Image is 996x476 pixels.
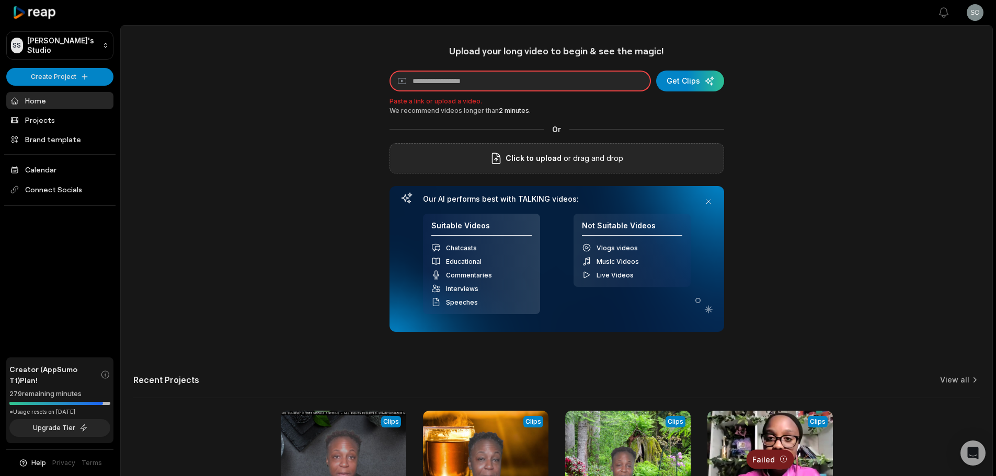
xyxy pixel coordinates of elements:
h4: Not Suitable Videos [582,221,682,236]
span: Creator (AppSumo T1) Plan! [9,364,100,386]
h3: Our AI performs best with TALKING videos: [423,194,691,204]
a: Privacy [52,458,75,468]
span: Vlogs videos [597,244,638,252]
div: SS [11,38,23,53]
a: Projects [6,111,113,129]
button: Upgrade Tier [9,419,110,437]
div: 279 remaining minutes [9,389,110,399]
span: Chatcasts [446,244,477,252]
h1: Upload your long video to begin & see the magic! [390,45,724,57]
a: Terms [82,458,102,468]
span: Click to upload [506,152,562,165]
span: Music Videos [597,258,639,265]
p: [PERSON_NAME]'s Studio [27,36,98,55]
a: View all [940,375,969,385]
span: Help [31,458,46,468]
span: Speeches [446,298,478,306]
span: Commentaries [446,271,492,279]
h4: Suitable Videos [431,221,532,236]
p: Paste a link or upload a video. [390,97,724,106]
span: 2 minutes [499,107,529,114]
span: Educational [446,258,482,265]
span: Connect Socials [6,180,113,199]
button: Help [18,458,46,468]
button: Create Project [6,68,113,86]
div: *Usage resets on [DATE] [9,408,110,416]
a: Brand template [6,131,113,148]
button: Get Clips [656,71,724,91]
a: Calendar [6,161,113,178]
h2: Recent Projects [133,375,199,385]
span: Live Videos [597,271,634,279]
span: Interviews [446,285,478,293]
a: Home [6,92,113,109]
div: Open Intercom Messenger [960,440,986,466]
div: We recommend videos longer than . [390,106,724,115]
p: or drag and drop [562,152,623,165]
span: Or [544,124,569,135]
